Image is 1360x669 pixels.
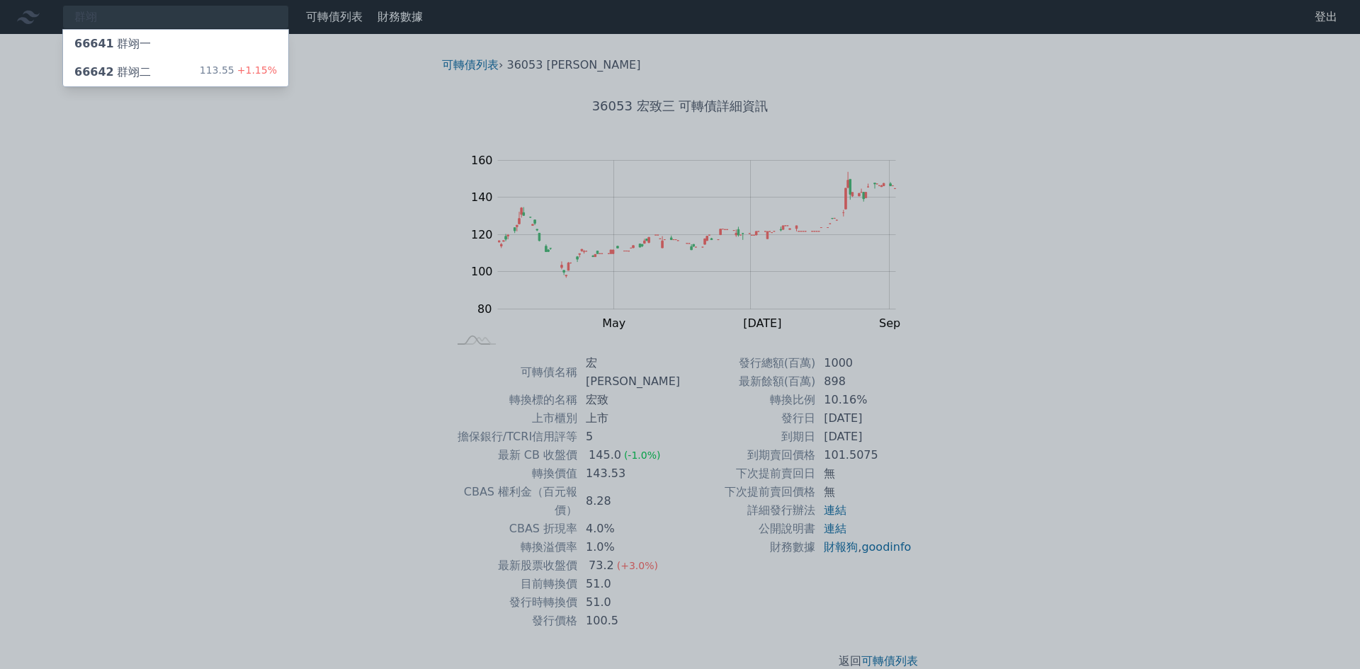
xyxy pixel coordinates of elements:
[234,64,277,76] span: +1.15%
[74,65,114,79] span: 66642
[74,35,151,52] div: 群翊一
[74,64,151,81] div: 群翊二
[200,64,277,81] div: 113.55
[63,58,288,86] a: 66642群翊二 113.55+1.15%
[63,30,288,58] a: 66641群翊一
[74,37,114,50] span: 66641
